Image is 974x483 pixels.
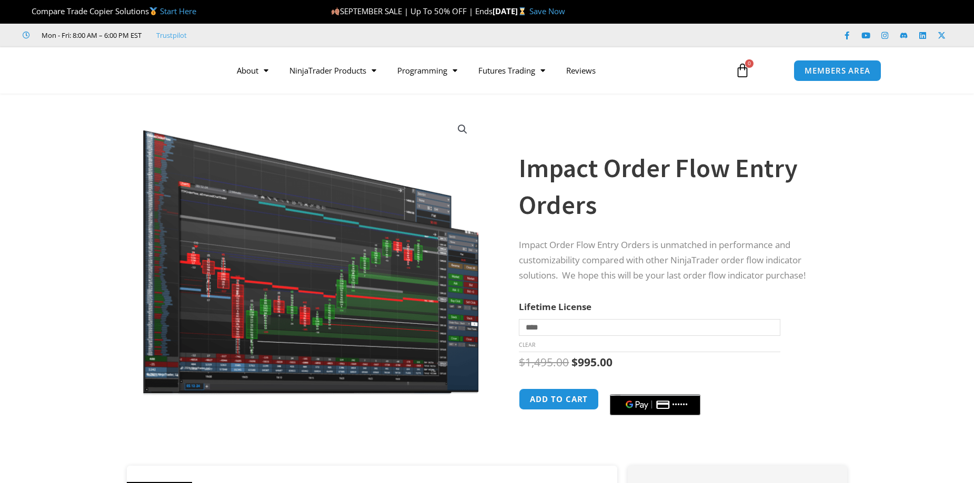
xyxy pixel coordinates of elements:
[226,58,723,83] nav: Menu
[571,355,612,369] bdi: 995.00
[332,7,339,15] img: 🍂
[518,7,526,15] img: ⌛
[331,6,493,16] span: SEPTEMBER SALE | Up To 50% OFF | Ends
[468,58,556,83] a: Futures Trading
[519,301,591,313] label: Lifetime License
[453,120,472,139] a: View full-screen image gallery
[519,341,535,348] a: Clear options
[39,29,142,42] span: Mon - Fri: 8:00 AM – 6:00 PM EST
[608,387,702,388] iframe: Secure payment input frame
[719,55,766,86] a: 0
[156,29,187,42] a: Trustpilot
[149,7,157,15] img: 🥇
[610,394,700,415] button: Buy with GPay
[745,59,754,68] span: 0
[571,355,578,369] span: $
[519,355,525,369] span: $
[93,52,206,89] img: LogoAI | Affordable Indicators – NinjaTrader
[556,58,606,83] a: Reviews
[672,401,688,408] text: ••••••
[23,7,31,15] img: 🏆
[387,58,468,83] a: Programming
[805,67,870,75] span: MEMBERS AREA
[142,112,480,397] img: of4
[23,6,196,16] span: Compare Trade Copier Solutions
[794,60,881,81] a: MEMBERS AREA
[160,6,196,16] a: Start Here
[226,58,279,83] a: About
[279,58,387,83] a: NinjaTrader Products
[519,150,826,223] h1: Impact Order Flow Entry Orders
[529,6,565,16] a: Save Now
[519,355,569,369] bdi: 1,495.00
[519,388,599,410] button: Add to cart
[519,238,826,283] p: Impact Order Flow Entry Orders is unmatched in performance and customizability compared with othe...
[493,6,529,16] strong: [DATE]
